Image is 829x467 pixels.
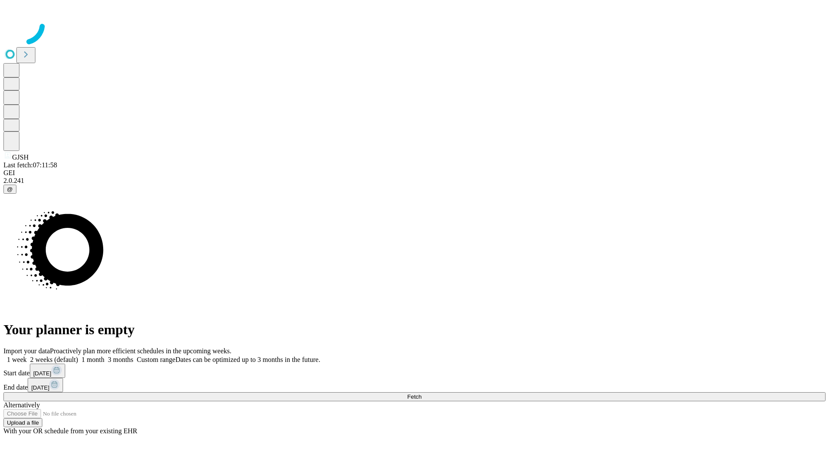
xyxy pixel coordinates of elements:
[30,364,65,378] button: [DATE]
[30,356,78,363] span: 2 weeks (default)
[7,186,13,192] span: @
[3,185,16,194] button: @
[3,169,826,177] div: GEI
[108,356,133,363] span: 3 months
[175,356,320,363] span: Dates can be optimized up to 3 months in the future.
[3,347,50,355] span: Import your data
[33,370,51,377] span: [DATE]
[3,418,42,427] button: Upload a file
[407,393,421,400] span: Fetch
[50,347,231,355] span: Proactively plan more efficient schedules in the upcoming weeks.
[137,356,175,363] span: Custom range
[12,154,28,161] span: GJSH
[28,378,63,392] button: [DATE]
[3,322,826,338] h1: Your planner is empty
[3,401,40,409] span: Alternatively
[3,427,137,435] span: With your OR schedule from your existing EHR
[3,364,826,378] div: Start date
[31,384,49,391] span: [DATE]
[3,378,826,392] div: End date
[3,177,826,185] div: 2.0.241
[3,392,826,401] button: Fetch
[7,356,27,363] span: 1 week
[82,356,104,363] span: 1 month
[3,161,57,169] span: Last fetch: 07:11:58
